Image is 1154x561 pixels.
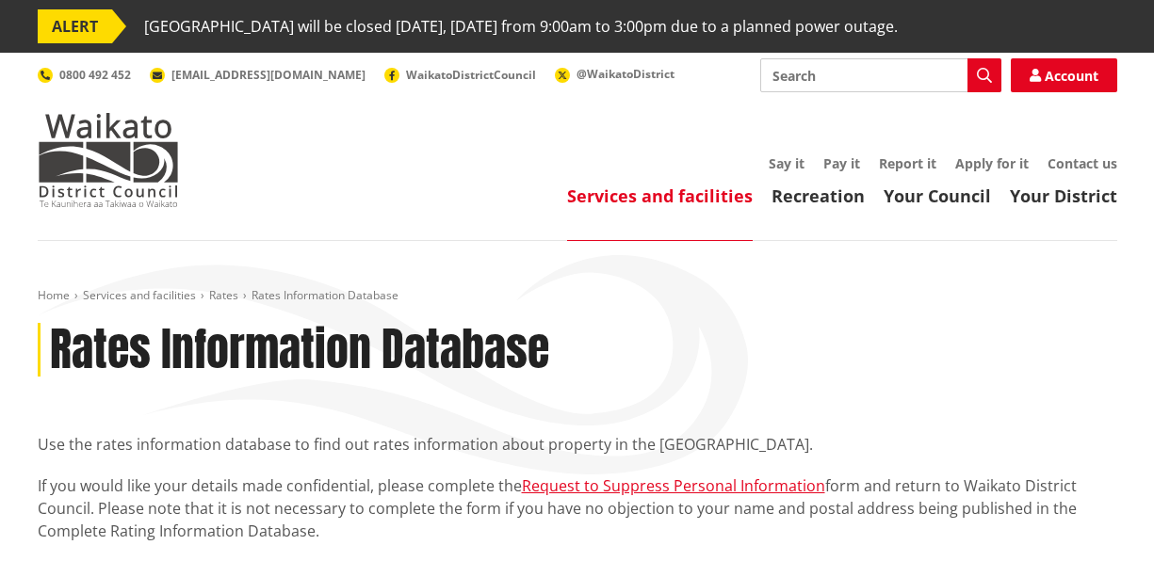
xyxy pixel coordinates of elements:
a: Your Council [884,184,991,207]
a: Recreation [772,184,865,207]
img: Waikato District Council - Te Kaunihera aa Takiwaa o Waikato [38,113,179,207]
span: Rates Information Database [252,287,398,303]
a: Services and facilities [83,287,196,303]
nav: breadcrumb [38,288,1117,304]
a: Pay it [823,154,860,172]
a: 0800 492 452 [38,67,131,83]
a: Apply for it [955,154,1029,172]
a: @WaikatoDistrict [555,66,675,82]
input: Search input [760,58,1001,92]
a: Request to Suppress Personal Information [522,475,825,496]
a: WaikatoDistrictCouncil [384,67,536,83]
span: WaikatoDistrictCouncil [406,67,536,83]
a: [EMAIL_ADDRESS][DOMAIN_NAME] [150,67,366,83]
span: [GEOGRAPHIC_DATA] will be closed [DATE], [DATE] from 9:00am to 3:00pm due to a planned power outage. [144,9,898,43]
span: ALERT [38,9,112,43]
a: Home [38,287,70,303]
h1: Rates Information Database [50,323,549,377]
a: Report it [879,154,936,172]
span: 0800 492 452 [59,67,131,83]
a: Say it [769,154,805,172]
span: @WaikatoDistrict [577,66,675,82]
a: Account [1011,58,1117,92]
a: Rates [209,287,238,303]
a: Your District [1010,184,1117,207]
a: Services and facilities [567,184,753,207]
span: [EMAIL_ADDRESS][DOMAIN_NAME] [171,67,366,83]
p: Use the rates information database to find out rates information about property in the [GEOGRAPHI... [38,433,1117,456]
a: Contact us [1048,154,1117,172]
p: If you would like your details made confidential, please complete the form and return to Waikato ... [38,474,1117,542]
